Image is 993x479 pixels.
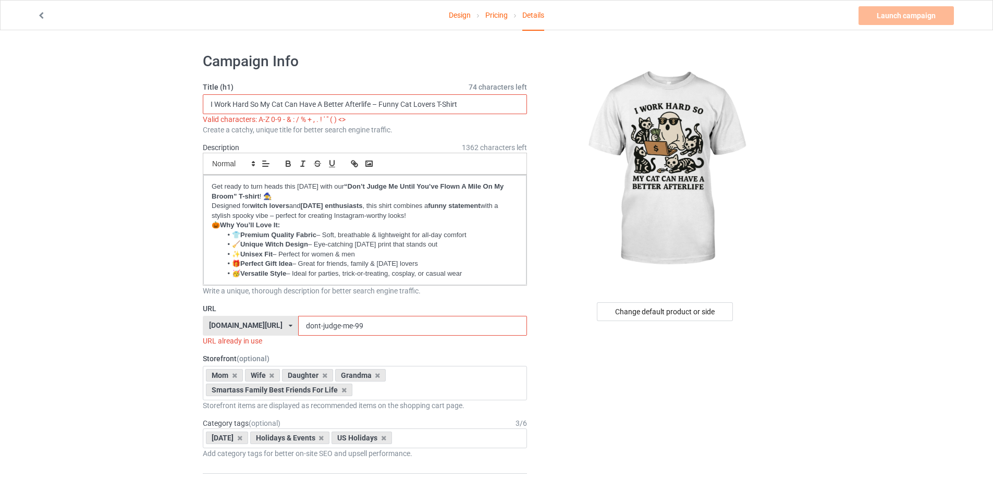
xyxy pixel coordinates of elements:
div: Grandma [335,369,386,382]
div: Write a unique, thorough description for better search engine traffic. [203,286,527,296]
label: Description [203,143,239,152]
div: Daughter [282,369,333,382]
div: Add category tags for better on-site SEO and upsell performance. [203,448,527,459]
div: US Holidays [332,432,392,444]
p: Designed for and , this shirt combines a with a stylish spooky vibe – perfect for creating Instag... [212,201,518,220]
strong: witch lovers [250,202,289,210]
span: (optional) [237,354,269,363]
strong: Unique Witch Design [240,240,308,248]
div: Change default product or side [597,302,733,321]
li: 👕 – Soft, breathable & lightweight for all-day comfort [222,230,518,240]
div: Mom [206,369,243,382]
a: Pricing [485,1,508,30]
li: 🧹 – Eye-catching [DATE] print that stands out [222,240,518,249]
div: Storefront items are displayed as recommended items on the shopping cart page. [203,400,527,411]
div: [DATE] [206,432,248,444]
strong: [DATE] enthusiasts [301,202,363,210]
label: Title (h1) [203,82,527,92]
a: Design [449,1,471,30]
div: Details [522,1,544,31]
h1: Campaign Info [203,52,527,71]
div: [DOMAIN_NAME][URL] [209,322,283,329]
label: Storefront [203,353,527,364]
div: Valid characters: A-Z 0-9 - & : / % + , . ! ' " ( ) <> [203,114,527,125]
strong: Unisex Fit [240,250,273,258]
li: ✨ – Perfect for women & men [222,250,518,259]
div: Smartass Family Best Friends For Life [206,384,352,396]
strong: Versatile Style [240,269,286,277]
p: 🎃 [212,220,518,230]
strong: Premium Quality Fabric [240,231,316,239]
span: 74 characters left [469,82,527,92]
span: 1362 characters left [462,142,527,153]
div: Holidays & Events [250,432,330,444]
strong: funny statement [428,202,480,210]
li: 🥳 – Ideal for parties, trick-or-treating, cosplay, or casual wear [222,269,518,278]
p: Get ready to turn heads this [DATE] with our ! 🧙‍♀️ [212,182,518,201]
li: 🎁 – Great for friends, family & [DATE] lovers [222,259,518,268]
strong: Perfect Gift Idea [240,260,292,267]
label: Category tags [203,418,280,428]
div: URL already in use [203,336,527,346]
strong: “Don’t Judge Me Until You’ve Flown A Mile On My Broom” T-shirt [212,182,506,200]
div: Create a catchy, unique title for better search engine traffic. [203,125,527,135]
div: 3 / 6 [516,418,527,428]
strong: Why You’ll Love It: [220,221,280,229]
div: Wife [245,369,280,382]
label: URL [203,303,527,314]
span: (optional) [249,419,280,427]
